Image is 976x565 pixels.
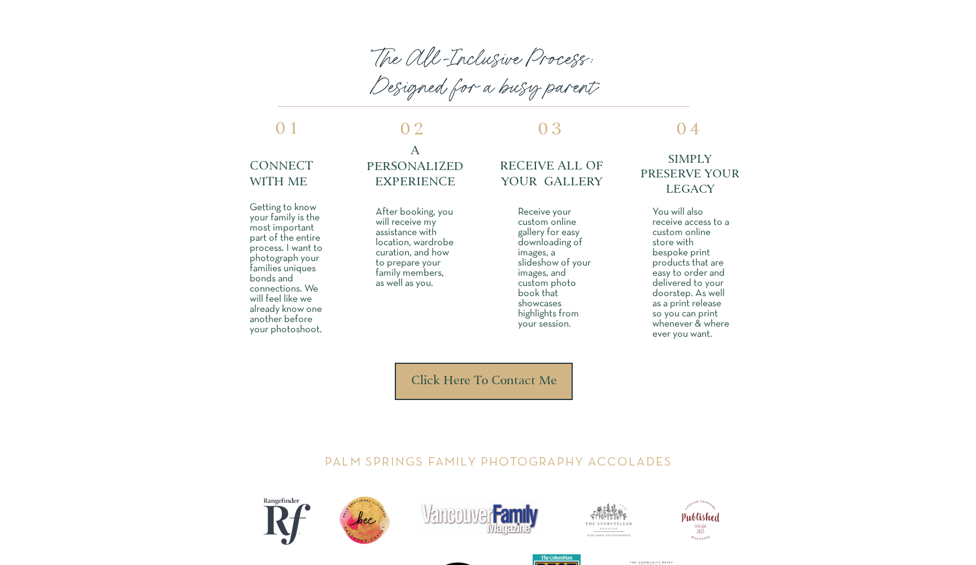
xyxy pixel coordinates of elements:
p: SIMPLY PRESERVE YOUR LEGACY [637,153,743,196]
p: RECEIVE ALL OF YOUR GALLERY [499,159,604,189]
p: CONNECT WITH ME [250,159,321,189]
p: Getting to know your family is the most important part of the entire process. I want to photograp... [250,203,328,332]
p: 03 [536,119,567,136]
p: 04 [674,119,705,136]
a: Click Here To Contact Me [408,375,559,389]
p: Receive your custom online gallery for easy downloading of images, a slideshow of your images, an... [518,207,596,328]
p: A PERSONALIZED EXPERIENCE [362,144,468,189]
p: 02 [397,119,430,135]
p: 01 [271,118,306,136]
h2: The All-Inclusive Process: Designed for a busy parent [229,44,738,101]
p: After booking, you will receive my assistance with location, wardrobe curation, and how to prepar... [376,207,454,306]
h2: PALM SPRINGS FAMILY PHOTOGRAPHY ACCOLADES [325,455,679,472]
p: You will also receive access to a custom online store with bespoke print products that are easy t... [652,207,730,309]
